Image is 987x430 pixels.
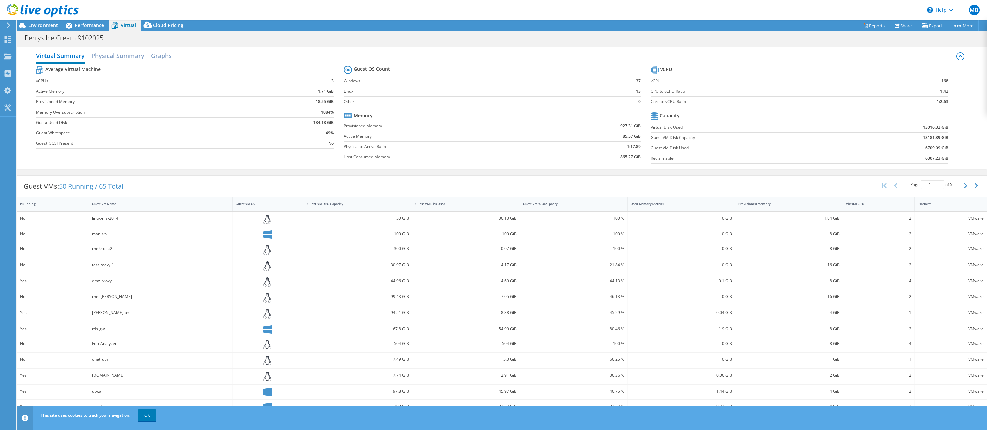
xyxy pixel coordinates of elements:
[631,403,732,410] div: 0.71 GiB
[415,245,517,253] div: 0.07 GiB
[415,388,517,395] div: 45.97 GiB
[846,356,912,363] div: 1
[75,22,104,28] span: Performance
[415,261,517,269] div: 4.17 GiB
[20,293,86,300] div: No
[20,245,86,253] div: No
[523,245,624,253] div: 100 %
[846,230,912,238] div: 2
[415,215,517,222] div: 36.13 GiB
[20,340,86,347] div: No
[28,22,58,28] span: Environment
[92,202,221,206] div: Guest VM Name
[738,202,832,206] div: Provisioned Memory
[326,130,334,136] b: 49%
[36,140,262,147] label: Guest iSCSI Present
[918,356,984,363] div: VMware
[92,340,229,347] div: FortiAnalyzer
[415,325,517,333] div: 54.99 GiB
[20,215,86,222] div: No
[631,372,732,379] div: 0.06 GiB
[92,215,229,222] div: linux-nfs-2014
[36,78,262,84] label: vCPUs
[20,261,86,269] div: No
[631,293,732,300] div: 0 GiB
[328,140,334,147] b: No
[92,245,229,253] div: rhel9-test2
[523,372,624,379] div: 36.36 %
[307,325,409,333] div: 67.8 GiB
[918,261,984,269] div: VMware
[918,309,984,316] div: VMware
[36,119,262,126] label: Guest Used Disk
[523,325,624,333] div: 80.46 %
[344,88,614,95] label: Linux
[738,261,840,269] div: 16 GiB
[307,356,409,363] div: 7.49 GiB
[738,356,840,363] div: 1 GiB
[153,22,183,28] span: Cloud Pricing
[948,20,979,31] a: More
[631,261,732,269] div: 0 GiB
[940,88,948,95] b: 1:42
[344,154,555,160] label: Host Consumed Memory
[910,180,952,189] span: Page of
[151,49,172,62] h2: Graphs
[307,277,409,285] div: 44.96 GiB
[738,340,840,347] div: 8 GiB
[937,98,948,105] b: 1:2.63
[846,372,912,379] div: 2
[236,202,293,206] div: Guest VM OS
[918,325,984,333] div: VMware
[354,66,390,72] b: Guest OS Count
[918,215,984,222] div: VMware
[651,145,845,151] label: Guest VM Disk Used
[738,388,840,395] div: 4 GiB
[59,182,123,191] span: 50 Running / 65 Total
[651,124,845,131] label: Virtual Disk Used
[636,78,641,84] b: 37
[846,340,912,347] div: 4
[36,49,85,64] h2: Virtual Summary
[45,66,101,73] b: Average Virtual Machine
[738,309,840,316] div: 4 GiB
[631,340,732,347] div: 0 GiB
[846,202,904,206] div: Virtual CPU
[92,372,229,379] div: [DOMAIN_NAME]
[415,230,517,238] div: 100 GiB
[523,293,624,300] div: 46.13 %
[969,5,980,15] span: MB
[858,20,890,31] a: Reports
[415,293,517,300] div: 7.05 GiB
[918,388,984,395] div: VMware
[344,133,555,140] label: Active Memory
[638,98,641,105] b: 0
[846,309,912,316] div: 1
[738,215,840,222] div: 1.84 GiB
[20,372,86,379] div: Yes
[660,66,672,73] b: vCPU
[631,388,732,395] div: 1.44 GiB
[846,245,912,253] div: 2
[307,340,409,347] div: 504 GiB
[92,293,229,300] div: rhel-[PERSON_NAME]
[121,22,136,28] span: Virtual
[631,277,732,285] div: 0.1 GiB
[918,372,984,379] div: VMware
[344,78,614,84] label: Windows
[523,277,624,285] div: 44.13 %
[923,134,948,141] b: 13181.39 GiB
[307,293,409,300] div: 99.43 GiB
[846,325,912,333] div: 2
[523,215,624,222] div: 100 %
[636,88,641,95] b: 13
[344,98,614,105] label: Other
[918,403,984,410] div: VMware
[631,215,732,222] div: 0 GiB
[918,293,984,300] div: VMware
[20,230,86,238] div: No
[523,388,624,395] div: 46.75 %
[36,88,262,95] label: Active Memory
[523,356,624,363] div: 66.25 %
[846,388,912,395] div: 2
